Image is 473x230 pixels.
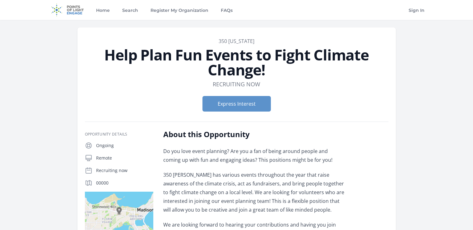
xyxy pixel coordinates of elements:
[96,180,153,186] p: 00000
[163,129,345,139] h2: About this Opportunity
[213,80,260,89] dd: Recruiting now
[219,38,254,45] a: 350 [US_STATE]
[85,47,388,77] h1: Help Plan Fun Events to Fight Climate Change!
[163,147,345,164] p: Do you love event planning? Are you a fan of being around people and coming up with fun and engag...
[163,170,345,214] p: 350 [PERSON_NAME] has various events throughout the year that raise awareness of the climate cris...
[96,142,153,149] p: Ongoing
[96,155,153,161] p: Remote
[96,167,153,174] p: Recruiting now
[202,96,271,112] button: Express Interest
[85,132,153,137] h3: Opportunity Details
